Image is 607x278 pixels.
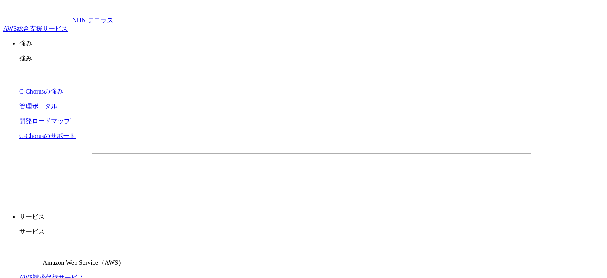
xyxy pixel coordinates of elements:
[3,17,113,32] a: AWS総合支援サービス C-Chorus NHN テコラスAWS総合支援サービス
[19,242,42,265] img: Amazon Web Service（AWS）
[19,132,76,139] a: C-Chorusのサポート
[19,88,63,95] a: C-Chorusの強み
[43,259,125,266] span: Amazon Web Service（AWS）
[316,166,444,186] a: まずは相談する
[19,54,604,63] p: 強み
[19,118,70,124] a: 開発ロードマップ
[19,103,57,110] a: 管理ポータル
[179,166,308,186] a: 資料を請求する
[19,228,604,236] p: サービス
[3,3,71,22] img: AWS総合支援サービス C-Chorus
[19,40,604,48] p: 強み
[19,213,604,221] p: サービス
